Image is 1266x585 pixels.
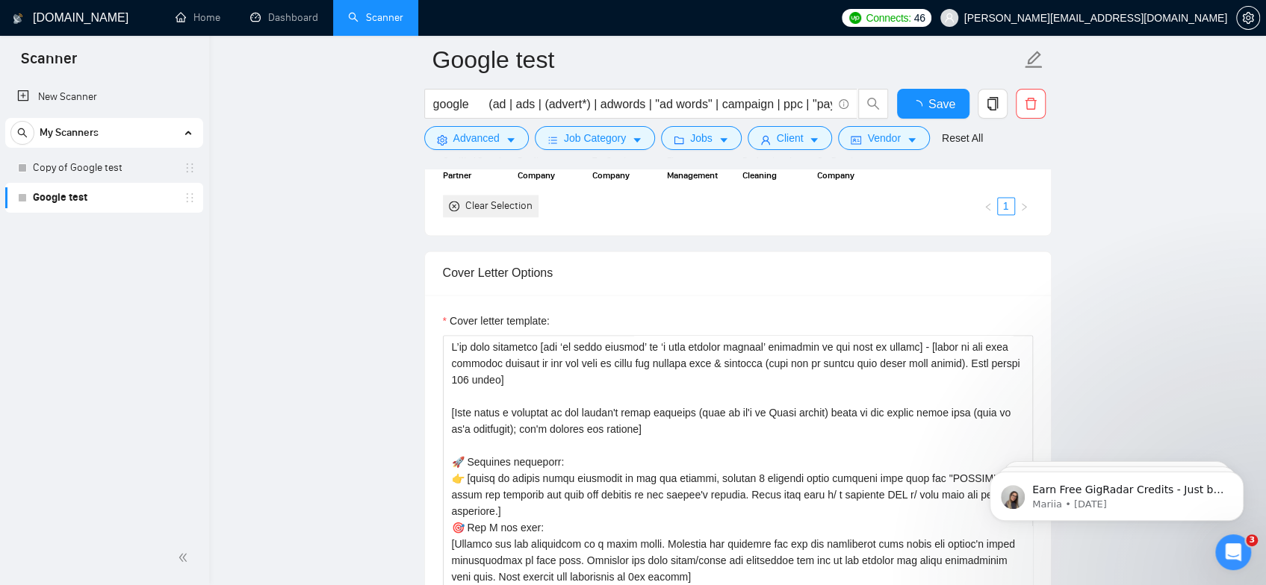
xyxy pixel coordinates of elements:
[914,10,925,26] span: 46
[1236,12,1260,24] a: setting
[9,48,89,79] span: Scanner
[178,550,193,565] span: double-left
[433,95,832,113] input: Search Freelance Jobs...
[1017,97,1045,110] span: delete
[1024,50,1043,69] span: edit
[866,10,910,26] span: Connects:
[506,134,516,146] span: caret-down
[465,198,533,214] div: Clear Selection
[632,134,642,146] span: caret-down
[13,7,23,31] img: logo
[17,82,191,112] a: New Scanner
[967,440,1266,545] iframe: Intercom notifications message
[979,197,997,215] button: left
[777,130,804,146] span: Client
[1246,534,1258,546] span: 3
[1015,197,1033,215] button: right
[424,126,529,150] button: settingAdvancedcaret-down
[10,121,34,145] button: search
[1215,534,1251,570] iframe: Intercom live chat
[176,11,220,24] a: homeHome
[849,12,861,24] img: upwork-logo.png
[760,134,771,146] span: user
[40,118,99,148] span: My Scanners
[437,134,447,146] span: setting
[1020,202,1028,211] span: right
[907,134,917,146] span: caret-down
[944,13,955,23] span: user
[5,82,203,112] li: New Scanner
[348,11,403,24] a: searchScanner
[674,134,684,146] span: folder
[984,202,993,211] span: left
[897,89,969,119] button: Save
[250,11,318,24] a: dashboardDashboard
[564,130,626,146] span: Job Category
[942,130,983,146] a: Reset All
[1237,12,1259,24] span: setting
[449,201,459,211] span: close-circle
[1016,89,1046,119] button: delete
[1236,6,1260,30] button: setting
[432,41,1021,78] input: Scanner name...
[867,130,900,146] span: Vendor
[33,183,175,213] a: Google test
[661,126,742,150] button: folderJobscaret-down
[998,198,1014,214] a: 1
[978,89,1008,119] button: copy
[547,134,558,146] span: bars
[690,130,713,146] span: Jobs
[33,153,175,183] a: Copy of Google test
[184,192,196,204] span: holder
[184,162,196,174] span: holder
[928,95,955,113] span: Save
[5,118,203,213] li: My Scanners
[851,134,861,146] span: idcard
[978,97,1007,110] span: copy
[839,99,848,109] span: info-circle
[453,130,500,146] span: Advanced
[535,126,655,150] button: barsJob Categorycaret-down
[719,134,729,146] span: caret-down
[443,251,1033,294] div: Cover Letter Options
[748,126,833,150] button: userClientcaret-down
[910,100,928,112] span: loading
[838,126,929,150] button: idcardVendorcaret-down
[809,134,819,146] span: caret-down
[859,97,887,110] span: search
[997,197,1015,215] li: 1
[1015,197,1033,215] li: Next Page
[979,197,997,215] li: Previous Page
[443,313,550,329] label: Cover letter template:
[11,128,34,138] span: search
[858,89,888,119] button: search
